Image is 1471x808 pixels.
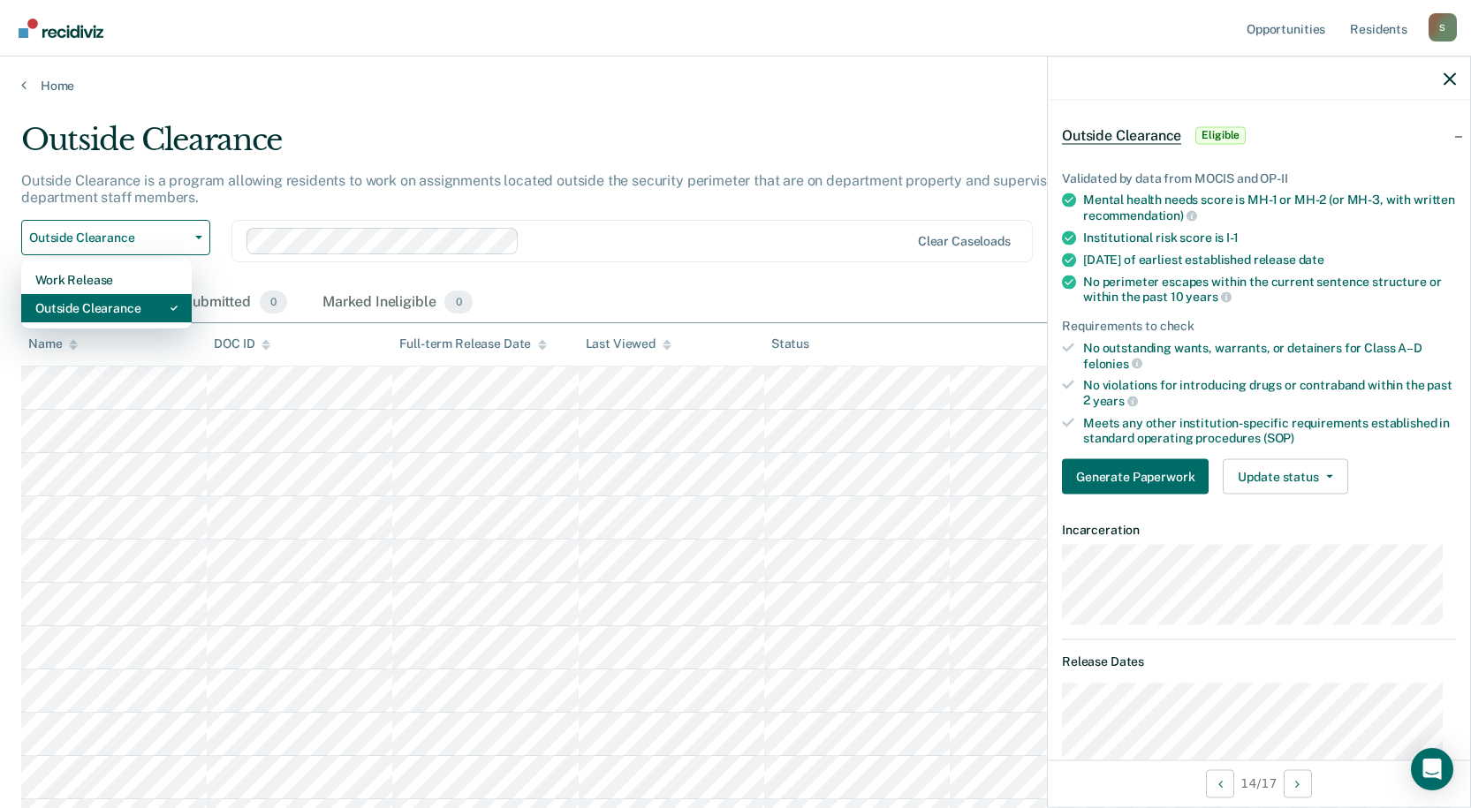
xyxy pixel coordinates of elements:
[21,172,1083,206] p: Outside Clearance is a program allowing residents to work on assignments located outside the secu...
[260,291,287,313] span: 0
[1062,654,1456,669] dt: Release Dates
[1223,459,1347,495] button: Update status
[1093,393,1138,407] span: years
[1226,230,1239,244] span: I-1
[771,336,809,351] div: Status
[1083,415,1456,445] div: Meets any other institution-specific requirements established in standard operating procedures
[1062,523,1456,538] dt: Incarceration
[1284,769,1312,797] button: Next Opportunity
[179,283,291,322] div: Submitted
[1083,193,1456,223] div: Mental health needs score is MH-1 or MH-2 (or MH-3, with written
[19,19,103,38] img: Recidiviz
[444,291,472,313] span: 0
[1062,459,1209,495] button: Generate Paperwork
[1062,319,1456,334] div: Requirements to check
[1083,208,1197,222] span: recommendation)
[21,122,1125,172] div: Outside Clearance
[1299,252,1324,266] span: date
[918,234,1011,249] div: Clear caseloads
[1429,13,1457,42] button: Profile dropdown button
[1206,769,1234,797] button: Previous Opportunity
[1195,126,1246,144] span: Eligible
[1048,107,1470,163] div: Outside ClearanceEligible
[1083,340,1456,370] div: No outstanding wants, warrants, or detainers for Class A–D
[214,336,270,351] div: DOC ID
[28,336,78,351] div: Name
[35,266,178,294] div: Work Release
[319,283,476,322] div: Marked Ineligible
[1062,170,1456,185] div: Validated by data from MOCIS and OP-II
[1186,290,1231,304] span: years
[1263,430,1294,444] span: (SOP)
[1083,252,1456,267] div: [DATE] of earliest established release
[1083,274,1456,304] div: No perimeter escapes within the current sentence structure or within the past 10
[1429,13,1457,42] div: S
[1048,759,1470,806] div: 14 / 17
[1411,748,1453,790] div: Open Intercom Messenger
[586,336,671,351] div: Last Viewed
[1083,230,1456,245] div: Institutional risk score is
[35,294,178,322] div: Outside Clearance
[399,336,547,351] div: Full-term Release Date
[1083,378,1456,408] div: No violations for introducing drugs or contraband within the past 2
[1062,126,1181,144] span: Outside Clearance
[21,78,1450,94] a: Home
[29,230,188,245] span: Outside Clearance
[1083,356,1142,370] span: felonies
